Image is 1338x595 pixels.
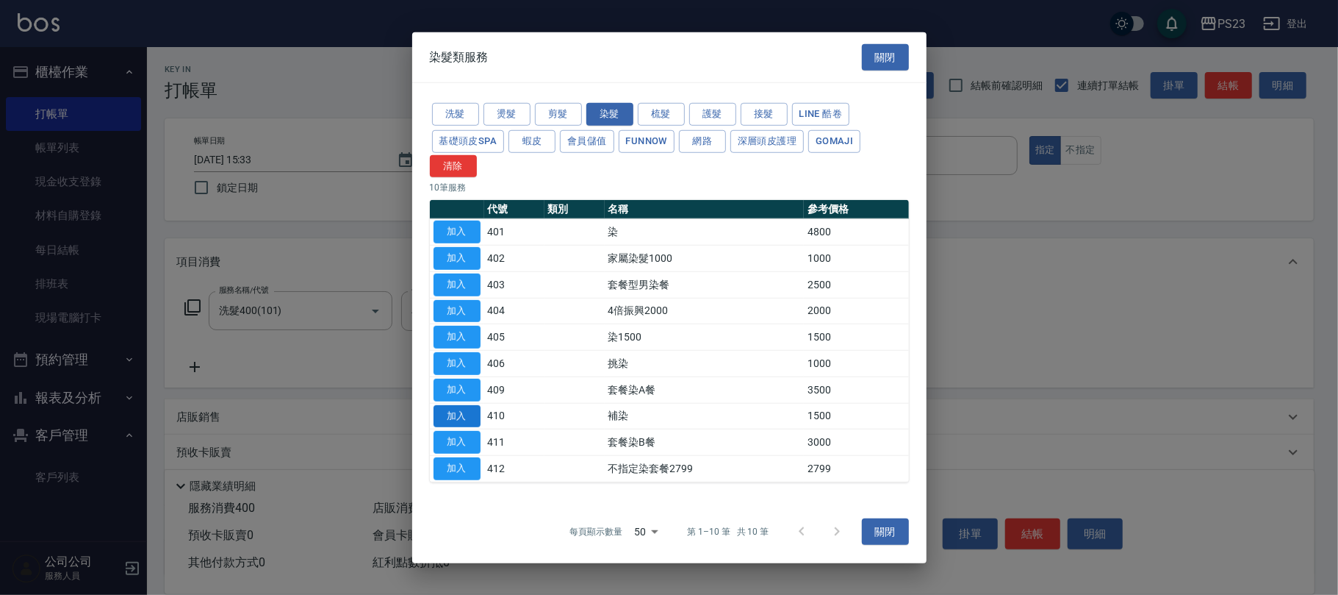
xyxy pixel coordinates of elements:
button: 梳髮 [638,103,685,126]
button: 加入 [434,299,481,322]
button: 深層頭皮護理 [730,130,804,153]
button: 加入 [434,247,481,270]
button: 染髮 [586,103,633,126]
td: 不指定染套餐2799 [605,455,805,482]
td: 409 [484,377,544,403]
button: 加入 [434,431,481,454]
td: 410 [484,403,544,430]
button: 加入 [434,379,481,402]
td: 1500 [804,403,908,430]
button: 洗髮 [432,103,479,126]
th: 參考價格 [804,200,908,219]
td: 405 [484,324,544,351]
button: 基礎頭皮SPA [432,130,505,153]
td: 4800 [804,219,908,246]
button: 接髮 [741,103,788,126]
button: 剪髮 [535,103,582,126]
button: FUNNOW [619,130,675,153]
p: 第 1–10 筆 共 10 筆 [687,525,769,538]
div: 50 [628,512,663,552]
td: 402 [484,245,544,271]
td: 挑染 [605,350,805,377]
td: 1000 [804,245,908,271]
td: 3000 [804,430,908,456]
td: 412 [484,455,544,482]
button: 護髮 [689,103,736,126]
span: 染髮類服務 [430,50,489,65]
td: 套餐型男染餐 [605,271,805,298]
td: 2799 [804,455,908,482]
td: 2500 [804,271,908,298]
button: Gomaji [808,130,860,153]
td: 染1500 [605,324,805,351]
td: 2000 [804,298,908,324]
button: 加入 [434,274,481,296]
button: 會員儲值 [560,130,614,153]
button: 網路 [679,130,726,153]
th: 名稱 [605,200,805,219]
td: 404 [484,298,544,324]
button: 關閉 [862,43,909,71]
td: 4倍振興2000 [605,298,805,324]
button: LINE 酷卷 [792,103,850,126]
td: 染 [605,219,805,246]
th: 代號 [484,200,544,219]
button: 燙髮 [483,103,530,126]
button: 關閉 [862,518,909,545]
button: 加入 [434,352,481,375]
td: 1500 [804,324,908,351]
td: 補染 [605,403,805,430]
button: 加入 [434,221,481,243]
p: 每頁顯示數量 [569,525,622,538]
td: 411 [484,430,544,456]
td: 406 [484,350,544,377]
th: 類別 [544,200,605,219]
button: 加入 [434,457,481,480]
td: 403 [484,271,544,298]
button: 蝦皮 [508,130,555,153]
button: 加入 [434,326,481,349]
td: 3500 [804,377,908,403]
td: 家屬染髮1000 [605,245,805,271]
button: 清除 [430,154,477,177]
td: 1000 [804,350,908,377]
td: 401 [484,219,544,246]
p: 10 筆服務 [430,181,909,194]
button: 加入 [434,405,481,427]
td: 套餐染A餐 [605,377,805,403]
td: 套餐染B餐 [605,430,805,456]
